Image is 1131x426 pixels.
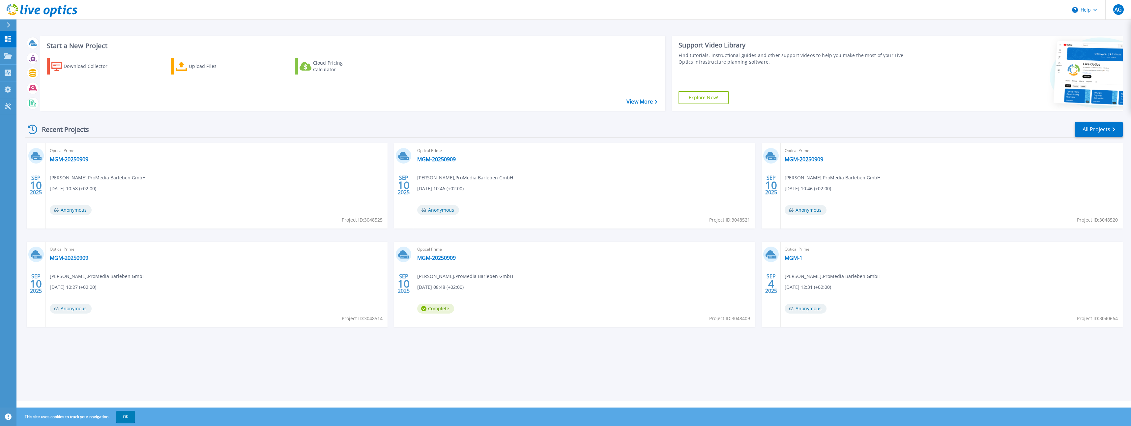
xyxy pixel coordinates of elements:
[50,273,146,280] span: [PERSON_NAME] , ProMedia Barleben GmbH
[417,147,751,154] span: Optical Prime
[679,91,729,104] a: Explore Now!
[50,185,96,192] span: [DATE] 10:58 (+02:00)
[30,272,42,296] div: SEP 2025
[709,216,750,224] span: Project ID: 3048521
[785,174,881,181] span: [PERSON_NAME] , ProMedia Barleben GmbH
[50,156,88,163] a: MGM-20250909
[679,41,914,49] div: Support Video Library
[768,281,774,287] span: 4
[417,284,464,291] span: [DATE] 08:48 (+02:00)
[30,173,42,197] div: SEP 2025
[397,173,410,197] div: SEP 2025
[417,156,456,163] a: MGM-20250909
[626,99,657,105] a: View More
[30,182,42,188] span: 10
[785,147,1118,154] span: Optical Prime
[25,121,98,137] div: Recent Projects
[417,174,513,181] span: [PERSON_NAME] , ProMedia Barleben GmbH
[785,284,831,291] span: [DATE] 12:31 (+02:00)
[785,304,826,314] span: Anonymous
[47,58,120,75] a: Download Collector
[47,42,657,49] h3: Start a New Project
[785,205,826,215] span: Anonymous
[64,60,116,73] div: Download Collector
[417,185,464,192] span: [DATE] 10:46 (+02:00)
[1115,7,1122,12] span: AG
[50,205,92,215] span: Anonymous
[295,58,368,75] a: Cloud Pricing Calculator
[342,315,383,322] span: Project ID: 3048514
[171,58,245,75] a: Upload Files
[417,255,456,261] a: MGM-20250909
[50,147,384,154] span: Optical Prime
[189,60,242,73] div: Upload Files
[1077,315,1118,322] span: Project ID: 3040664
[765,173,777,197] div: SEP 2025
[397,272,410,296] div: SEP 2025
[398,281,410,287] span: 10
[417,273,513,280] span: [PERSON_NAME] , ProMedia Barleben GmbH
[785,273,881,280] span: [PERSON_NAME] , ProMedia Barleben GmbH
[50,174,146,181] span: [PERSON_NAME] , ProMedia Barleben GmbH
[785,246,1118,253] span: Optical Prime
[50,284,96,291] span: [DATE] 10:27 (+02:00)
[116,411,135,423] button: OK
[50,255,88,261] a: MGM-20250909
[1077,216,1118,224] span: Project ID: 3048520
[417,205,459,215] span: Anonymous
[50,304,92,314] span: Anonymous
[785,156,823,163] a: MGM-20250909
[765,272,777,296] div: SEP 2025
[785,255,802,261] a: MGM-1
[313,60,366,73] div: Cloud Pricing Calculator
[342,216,383,224] span: Project ID: 3048525
[679,52,914,65] div: Find tutorials, instructional guides and other support videos to help you make the most of your L...
[1075,122,1123,137] a: All Projects
[709,315,750,322] span: Project ID: 3048409
[50,246,384,253] span: Optical Prime
[18,411,135,423] span: This site uses cookies to track your navigation.
[765,182,777,188] span: 10
[398,182,410,188] span: 10
[417,246,751,253] span: Optical Prime
[417,304,454,314] span: Complete
[785,185,831,192] span: [DATE] 10:46 (+02:00)
[30,281,42,287] span: 10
